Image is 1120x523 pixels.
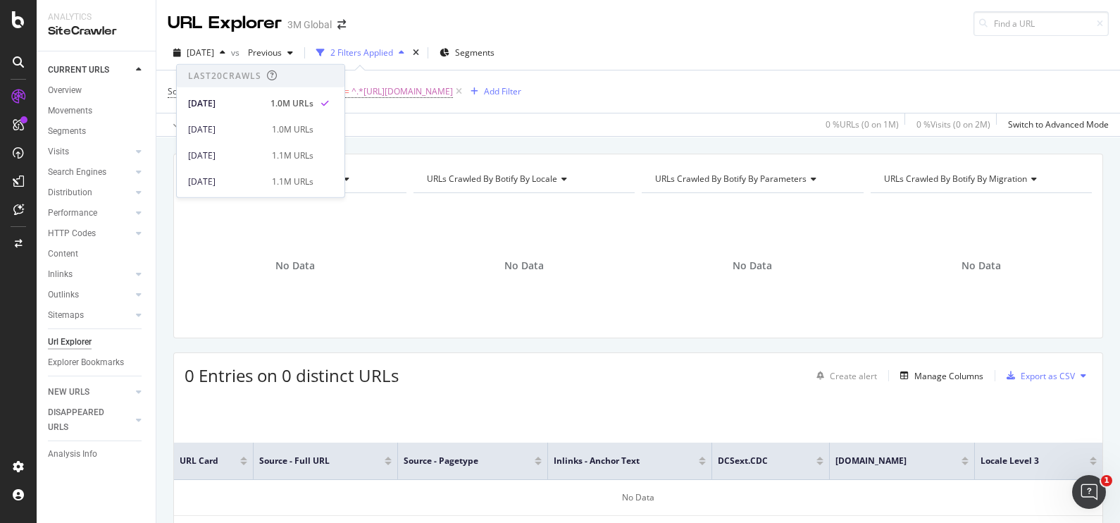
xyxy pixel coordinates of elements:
[830,370,877,382] div: Create alert
[455,47,494,59] span: Segments
[48,355,146,370] a: Explorer Bookmarks
[48,124,86,139] div: Segments
[259,455,363,467] span: Source - Full URL
[962,259,1001,273] span: No Data
[270,97,313,109] div: 1.0M URLs
[168,85,239,97] span: Source - pagetype
[48,335,92,350] div: Url Explorer
[48,267,73,282] div: Inlinks
[48,144,132,159] a: Visits
[48,405,132,435] a: DISAPPEARED URLS
[1002,113,1109,136] button: Switch to Advanced Mode
[1101,475,1112,486] span: 1
[48,447,97,462] div: Analysis Info
[48,83,146,98] a: Overview
[48,63,132,78] a: CURRENT URLS
[881,168,1080,190] h4: URLs Crawled By Botify By migration
[287,18,332,32] div: 3M Global
[48,288,79,302] div: Outlinks
[835,455,940,467] span: [DOMAIN_NAME]
[427,173,557,185] span: URLs Crawled By Botify By locale
[981,455,1069,467] span: locale Level 3
[275,259,315,273] span: No Data
[48,335,146,350] a: Url Explorer
[188,97,262,109] div: [DATE]
[48,226,96,241] div: HTTP Codes
[180,455,237,467] span: URL Card
[1072,475,1106,509] iframe: Intercom live chat
[337,20,346,30] div: arrow-right-arrow-left
[185,364,399,387] span: 0 Entries on 0 distinct URLs
[48,226,132,241] a: HTTP Codes
[48,308,132,323] a: Sitemaps
[351,82,453,101] span: ^.*[URL][DOMAIN_NAME]
[48,185,92,200] div: Distribution
[895,367,983,384] button: Manage Columns
[48,165,132,180] a: Search Engines
[916,118,990,130] div: 0 % Visits ( 0 on 2M )
[1021,370,1075,382] div: Export as CSV
[48,124,146,139] a: Segments
[48,185,132,200] a: Distribution
[655,173,807,185] span: URLs Crawled By Botify By parameters
[48,144,69,159] div: Visits
[504,259,544,273] span: No Data
[48,23,144,39] div: SiteCrawler
[188,123,263,135] div: [DATE]
[733,259,772,273] span: No Data
[330,47,393,59] div: 2 Filters Applied
[48,355,124,370] div: Explorer Bookmarks
[48,165,106,180] div: Search Engines
[188,149,263,161] div: [DATE]
[424,168,623,190] h4: URLs Crawled By Botify By locale
[188,70,261,82] div: Last 20 Crawls
[811,364,877,387] button: Create alert
[434,42,500,64] button: Segments
[48,83,82,98] div: Overview
[1001,364,1075,387] button: Export as CSV
[272,149,313,161] div: 1.1M URLs
[484,85,521,97] div: Add Filter
[242,47,282,59] span: Previous
[48,385,89,400] div: NEW URLS
[344,85,349,97] span: =
[884,173,1027,185] span: URLs Crawled By Botify By migration
[168,42,231,64] button: [DATE]
[188,175,263,187] div: [DATE]
[48,288,132,302] a: Outlinks
[174,480,1102,516] div: No Data
[311,42,410,64] button: 2 Filters Applied
[48,104,92,118] div: Movements
[48,247,78,261] div: Content
[168,113,209,136] button: Apply
[404,455,513,467] span: Source - pagetype
[48,104,146,118] a: Movements
[168,11,282,35] div: URL Explorer
[718,455,795,467] span: DCSext.CDC
[973,11,1109,36] input: Find a URL
[231,47,242,59] span: vs
[48,267,132,282] a: Inlinks
[48,247,146,261] a: Content
[272,123,313,135] div: 1.0M URLs
[826,118,899,130] div: 0 % URLs ( 0 on 1M )
[242,42,299,64] button: Previous
[465,83,521,100] button: Add Filter
[48,206,97,221] div: Performance
[48,63,109,78] div: CURRENT URLS
[48,308,84,323] div: Sitemaps
[272,175,313,187] div: 1.1M URLs
[187,47,214,59] span: 2025 Aug. 24th
[652,168,851,190] h4: URLs Crawled By Botify By parameters
[48,11,144,23] div: Analytics
[48,385,132,400] a: NEW URLS
[914,370,983,382] div: Manage Columns
[48,447,146,462] a: Analysis Info
[410,46,422,60] div: times
[48,405,119,435] div: DISAPPEARED URLS
[48,206,132,221] a: Performance
[554,455,678,467] span: Inlinks - Anchor Text
[1008,118,1109,130] div: Switch to Advanced Mode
